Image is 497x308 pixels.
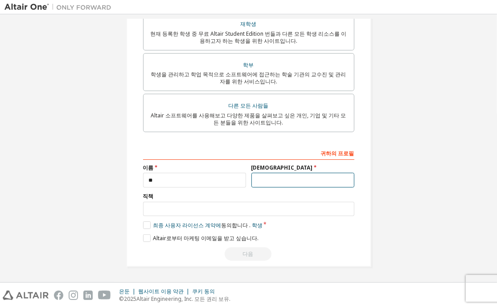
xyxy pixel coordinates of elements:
font: Altair Engineering, Inc. 모든 권리 보유. [136,295,230,303]
font: © [119,295,124,303]
img: linkedin.svg [83,291,93,300]
font: 학생을 관리하고 학업 목적으로 소프트웨어에 접근하는 학술 기관의 교수진 및 관리자를 위한 서비스입니다. [151,71,346,85]
font: 2025 [124,295,136,303]
font: 웹사이트 이용 약관 [138,287,184,295]
font: 동의합니다 . [221,221,251,229]
font: 현재 등록한 학생 중 무료 Altair Student Edition 번들과 다른 모든 학생 리소스를 이용하고자 하는 학생을 위한 사이트입니다. [151,30,347,45]
font: 직책 [143,192,154,200]
font: 학생 [252,221,263,229]
font: 다른 모든 사람들 [229,102,269,109]
font: 쿠키 동의 [192,287,215,295]
img: 알타이르 원 [4,3,116,12]
font: 은둔 [119,287,130,295]
font: [DEMOGRAPHIC_DATA] [251,164,313,171]
font: 학부 [243,61,254,69]
font: Altair로부터 마케팅 이메일을 받고 싶습니다. [153,234,259,242]
font: 재학생 [241,20,257,28]
font: Altair 소프트웨어를 사용해보고 다양한 제품을 살펴보고 싶은 개인, 기업 및 기타 모든 분들을 위한 사이트입니다. [151,112,346,126]
font: 최종 사용자 라이선스 계약에 [153,221,221,229]
img: facebook.svg [54,291,63,300]
font: 이름 [143,164,154,171]
div: 계속하려면 EULA를 읽고 동의하세요. [143,247,354,261]
font: 귀하의 프로필 [321,150,354,157]
img: youtube.svg [98,291,111,300]
img: instagram.svg [69,291,78,300]
img: altair_logo.svg [3,291,49,300]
